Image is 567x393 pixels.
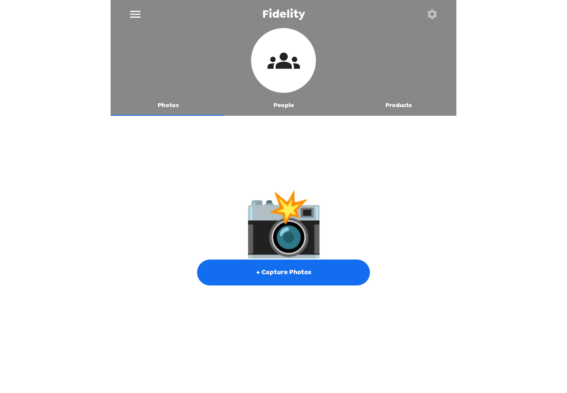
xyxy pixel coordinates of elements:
button: Products [341,95,456,116]
span: Fidelity [262,8,305,20]
button: People [226,95,341,116]
button: + Capture Photos [197,260,370,285]
span: cameraIcon [243,190,324,255]
button: Photos [111,95,226,116]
